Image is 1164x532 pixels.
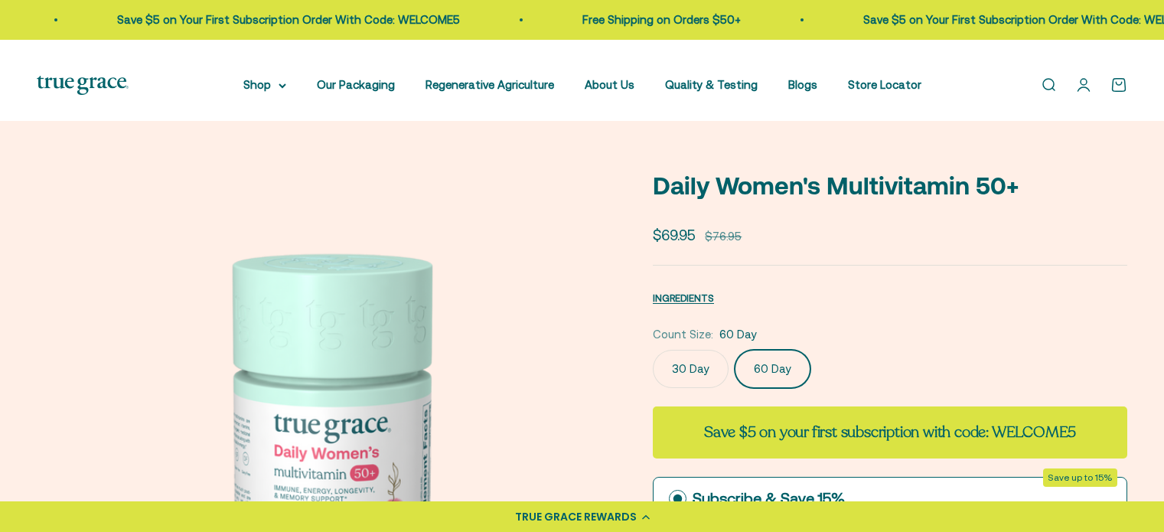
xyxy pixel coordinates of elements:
[653,325,713,344] legend: Count Size:
[515,509,637,525] div: TRUE GRACE REWARDS
[788,78,817,91] a: Blogs
[653,166,1127,205] p: Daily Women's Multivitamin 50+
[585,78,634,91] a: About Us
[577,13,735,26] a: Free Shipping on Orders $50+
[653,224,696,246] sale-price: $69.95
[425,78,554,91] a: Regenerative Agriculture
[653,289,714,307] button: INGREDIENTS
[848,78,921,91] a: Store Locator
[653,292,714,304] span: INGREDIENTS
[704,422,1076,442] strong: Save $5 on your first subscription with code: WELCOME5
[719,325,757,344] span: 60 Day
[112,11,455,29] p: Save $5 on Your First Subscription Order With Code: WELCOME5
[665,78,758,91] a: Quality & Testing
[705,227,742,246] compare-at-price: $76.95
[243,76,286,94] summary: Shop
[317,78,395,91] a: Our Packaging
